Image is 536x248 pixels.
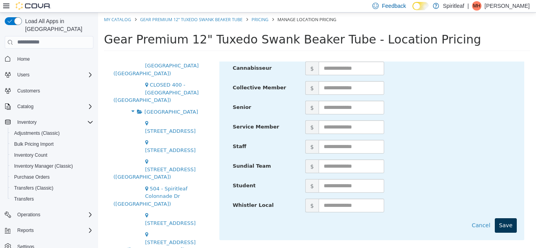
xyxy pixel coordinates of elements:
img: Cova [16,2,51,10]
button: Inventory Count [8,150,97,161]
span: MH [473,1,481,11]
span: Reports [14,226,93,235]
a: Customers [14,86,43,96]
span: Inventory Manager (Classic) [11,161,93,171]
button: Transfers (Classic) [8,183,97,194]
a: Inventory Manager (Classic) [11,161,76,171]
span: Gear Premium 12" Tuxedo Swank Beaker Tube - Location Pricing [6,20,383,34]
a: Transfers [11,194,37,204]
span: Users [17,72,29,78]
span: 504 - Spiritleaf Colonnade Dr ([GEOGRAPHIC_DATA]) [15,173,89,194]
button: Inventory Manager (Classic) [8,161,97,172]
button: Inventory [14,118,40,127]
button: Operations [2,209,97,220]
span: [STREET_ADDRESS] [47,208,98,214]
span: $ [207,186,221,200]
span: Home [14,54,93,64]
span: Whistler Local [135,190,175,196]
a: Bulk Pricing Import [11,139,57,149]
span: Staff [135,131,148,137]
button: Inventory [2,117,97,128]
span: Feedback [382,2,406,10]
span: $ [207,69,221,82]
span: Transfers [11,194,93,204]
button: Bulk Pricing Import [8,139,97,150]
span: Adjustments (Classic) [11,129,93,138]
button: Catalog [2,101,97,112]
a: My Catalog [6,4,33,10]
span: [GEOGRAPHIC_DATA] [46,96,100,102]
input: Dark Mode [412,2,429,10]
span: Purchase Orders [14,174,50,180]
span: Inventory Manager (Classic) [14,163,73,169]
span: Customers [14,86,93,96]
span: Collective Member [135,72,188,78]
a: Transfers (Classic) [11,183,57,193]
span: Inventory [14,118,93,127]
span: $ [207,88,221,102]
button: Reports [2,225,97,236]
a: Adjustments (Classic) [11,129,63,138]
button: Operations [14,210,44,219]
a: Pricing [153,4,170,10]
button: Cancel [369,206,396,220]
span: CLOSED 400 - [GEOGRAPHIC_DATA] ([GEOGRAPHIC_DATA]) [15,69,100,91]
span: Home [17,56,30,62]
span: Adjustments (Classic) [14,130,60,136]
span: Cannabisseur [135,52,173,58]
span: $ [207,167,221,180]
a: Purchase Orders [11,172,53,182]
span: Users [14,70,93,80]
span: Student [135,170,157,176]
span: $ [207,147,221,161]
span: Catalog [17,103,33,110]
button: Customers [2,85,97,96]
span: Customers [17,88,40,94]
a: Gear Premium 12" Tuxedo Swank Beaker Tube [42,4,144,10]
button: Transfers [8,194,97,205]
div: Matthew H [472,1,481,11]
span: [STREET_ADDRESS] [47,116,98,121]
span: Bulk Pricing Import [14,141,54,147]
span: $ [207,108,221,121]
span: Bulk Pricing Import [11,139,93,149]
p: Spiritleaf [443,1,464,11]
span: $ [207,127,221,141]
span: Transfers (Classic) [14,185,53,191]
button: Reports [14,226,37,235]
span: [STREET_ADDRESS] Keys ([GEOGRAPHIC_DATA]) [15,227,98,241]
button: Catalog [14,102,36,111]
span: Sundial Team [135,150,173,156]
span: Transfers [14,196,34,202]
span: Inventory Count [11,150,93,160]
span: Transfers (Classic) [11,183,93,193]
span: Operations [17,212,40,218]
span: Manage Location Pricing [179,4,238,10]
span: Service Member [135,111,181,117]
button: Home [2,53,97,65]
span: Reports [17,227,34,234]
button: Save [397,206,419,220]
span: Purchase Orders [11,172,93,182]
a: Home [14,54,33,64]
button: Purchase Orders [8,172,97,183]
span: [STREET_ADDRESS] [47,135,98,141]
span: Inventory Count [14,152,47,158]
p: [PERSON_NAME] [485,1,530,11]
button: Users [14,70,33,80]
span: 402 - [GEOGRAPHIC_DATA] ([GEOGRAPHIC_DATA]) [15,43,100,64]
button: Adjustments (Classic) [8,128,97,139]
span: [STREET_ADDRESS] ([GEOGRAPHIC_DATA]) [15,154,98,168]
span: $ [207,49,221,63]
p: | [467,1,469,11]
span: Catalog [14,102,93,111]
span: Senior [135,92,153,98]
button: Users [2,69,97,80]
a: Inventory Count [11,150,51,160]
span: Inventory [17,119,36,125]
span: Load All Apps in [GEOGRAPHIC_DATA] [22,17,93,33]
span: Operations [14,210,93,219]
